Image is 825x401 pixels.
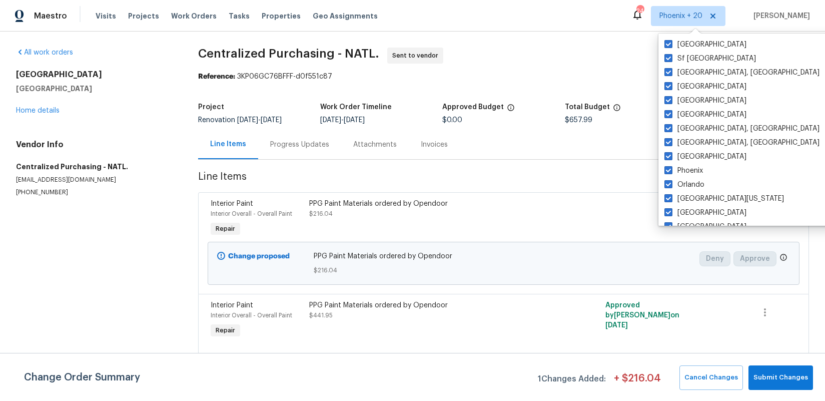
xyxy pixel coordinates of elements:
[565,104,610,111] h5: Total Budget
[538,369,606,390] span: 1 Changes Added:
[128,11,159,21] span: Projects
[664,180,704,190] label: Orlando
[16,84,174,94] h5: [GEOGRAPHIC_DATA]
[636,6,643,16] div: 249
[442,104,504,111] h5: Approved Budget
[421,140,448,150] div: Invoices
[198,117,282,124] span: Renovation
[507,104,515,117] span: The total cost of line items that have been approved by both Opendoor and the Trade Partner. This...
[664,82,746,92] label: [GEOGRAPHIC_DATA]
[614,373,661,390] span: + $ 216.04
[16,176,174,184] p: [EMAIL_ADDRESS][DOMAIN_NAME]
[753,372,808,383] span: Submit Changes
[171,11,217,21] span: Work Orders
[16,162,174,172] h5: Centralized Purchasing - NATL.
[664,110,746,120] label: [GEOGRAPHIC_DATA]
[210,139,246,149] div: Line Items
[605,322,628,329] span: [DATE]
[211,302,253,309] span: Interior Paint
[659,11,702,21] span: Phoenix + 20
[309,312,333,318] span: $441.95
[228,253,290,260] b: Change proposed
[664,208,746,218] label: [GEOGRAPHIC_DATA]
[664,54,756,64] label: Sf [GEOGRAPHIC_DATA]
[262,11,301,21] span: Properties
[664,96,746,106] label: [GEOGRAPHIC_DATA]
[320,117,365,124] span: -
[261,117,282,124] span: [DATE]
[664,194,784,204] label: [GEOGRAPHIC_DATA][US_STATE]
[309,300,550,310] div: PPG Paint Materials ordered by Opendoor
[605,302,679,329] span: Approved by [PERSON_NAME] on
[565,117,592,124] span: $657.99
[748,365,813,390] button: Submit Changes
[16,188,174,197] p: [PHONE_NUMBER]
[664,40,746,50] label: [GEOGRAPHIC_DATA]
[198,104,224,111] h5: Project
[309,211,333,217] span: $216.04
[16,107,60,114] a: Home details
[229,13,250,20] span: Tasks
[392,51,442,61] span: Sent to vendor
[699,251,730,266] button: Deny
[664,166,703,176] label: Phoenix
[198,48,379,60] span: Centralized Purchasing - NATL.
[684,372,738,383] span: Cancel Changes
[16,70,174,80] h2: [GEOGRAPHIC_DATA]
[679,365,743,390] button: Cancel Changes
[198,172,755,190] span: Line Items
[309,199,550,209] div: PPG Paint Materials ordered by Opendoor
[314,265,693,275] span: $216.04
[664,138,819,148] label: [GEOGRAPHIC_DATA], [GEOGRAPHIC_DATA]
[212,224,239,234] span: Repair
[16,140,174,150] h4: Vendor Info
[733,251,776,266] button: Approve
[320,104,392,111] h5: Work Order Timeline
[211,312,292,318] span: Interior Overall - Overall Paint
[270,140,329,150] div: Progress Updates
[749,11,810,21] span: [PERSON_NAME]
[344,117,365,124] span: [DATE]
[664,68,819,78] label: [GEOGRAPHIC_DATA], [GEOGRAPHIC_DATA]
[664,124,819,134] label: [GEOGRAPHIC_DATA], [GEOGRAPHIC_DATA]
[313,11,378,21] span: Geo Assignments
[442,117,462,124] span: $0.00
[779,253,787,264] span: Only a market manager or an area construction manager can approve
[353,140,397,150] div: Attachments
[664,152,746,162] label: [GEOGRAPHIC_DATA]
[237,117,282,124] span: -
[198,73,235,80] b: Reference:
[211,211,292,217] span: Interior Overall - Overall Paint
[314,251,693,261] span: PPG Paint Materials ordered by Opendoor
[96,11,116,21] span: Visits
[320,117,341,124] span: [DATE]
[237,117,258,124] span: [DATE]
[212,325,239,335] span: Repair
[34,11,67,21] span: Maestro
[198,72,809,82] div: 3KP06GC76BFFF-d0f551c87
[613,104,621,117] span: The total cost of line items that have been proposed by Opendoor. This sum includes line items th...
[211,200,253,207] span: Interior Paint
[24,365,140,390] span: Change Order Summary
[664,222,746,232] label: [GEOGRAPHIC_DATA]
[16,49,73,56] a: All work orders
